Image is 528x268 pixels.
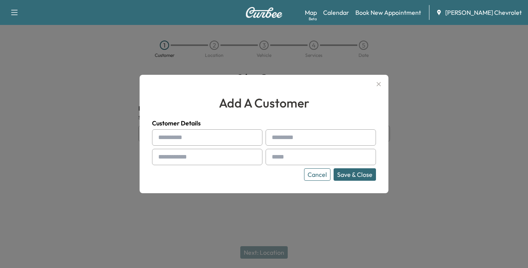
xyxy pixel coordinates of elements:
[323,8,349,17] a: Calendar
[309,16,317,22] div: Beta
[305,8,317,17] a: MapBeta
[152,93,376,112] h2: add a customer
[445,8,522,17] span: [PERSON_NAME] Chevrolet
[304,168,330,181] button: Cancel
[334,168,376,181] button: Save & Close
[245,7,283,18] img: Curbee Logo
[152,118,376,128] h4: Customer Details
[355,8,421,17] a: Book New Appointment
